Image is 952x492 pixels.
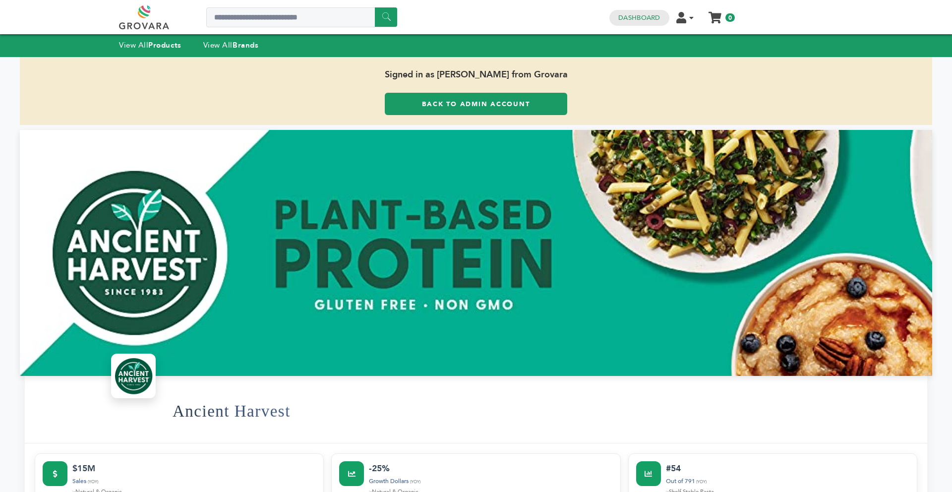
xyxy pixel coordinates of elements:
a: Dashboard [618,13,660,22]
span: (YOY) [696,479,707,485]
span: Signed in as [PERSON_NAME] from Grovara [20,57,932,93]
div: Growth Dollars [369,477,612,486]
strong: Brands [233,40,258,50]
div: Sales [72,477,316,486]
a: View AllProducts [119,40,181,50]
div: #54 [666,461,909,475]
span: 0 [725,13,735,22]
a: My Cart [710,9,721,19]
img: Ancient Harvest Logo [114,356,153,396]
span: (YOY) [88,479,98,485]
strong: Products [148,40,181,50]
div: $15M [72,461,316,475]
input: Search a product or brand... [206,7,397,27]
a: Back to Admin Account [385,93,567,115]
div: Out of 791 [666,477,909,486]
h1: Ancient Harvest [173,387,291,435]
span: (YOY) [410,479,420,485]
a: View AllBrands [203,40,259,50]
div: -25% [369,461,612,475]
